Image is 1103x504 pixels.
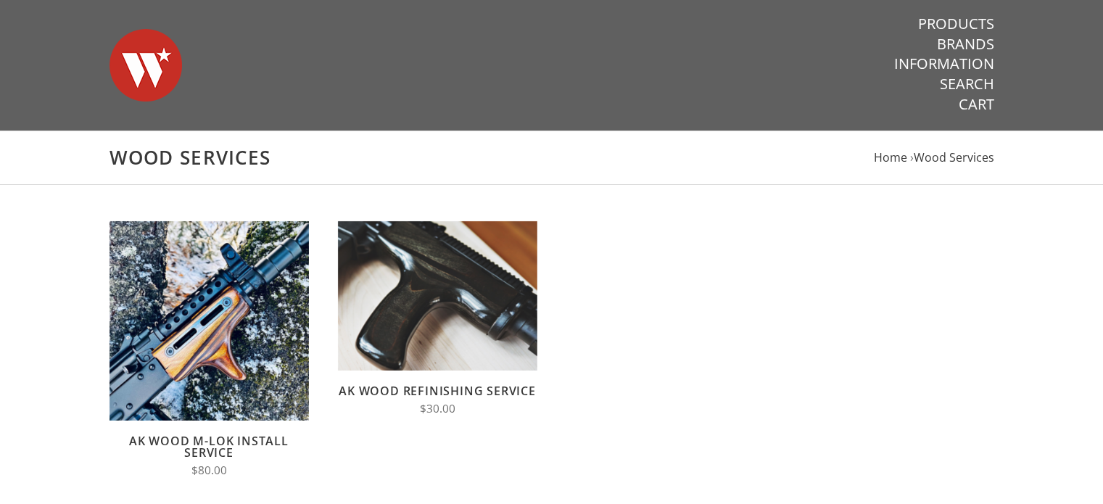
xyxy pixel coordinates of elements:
a: Products [918,15,994,33]
a: Cart [959,95,994,114]
img: Warsaw Wood Co. [110,15,182,116]
a: Brands [937,35,994,54]
h1: Wood Services [110,146,994,170]
a: AK Wood Refinishing Service [339,383,536,399]
a: Information [894,54,994,73]
span: $30.00 [420,401,455,416]
a: Search [940,75,994,94]
img: AK Wood M-LOK Install Service [110,221,309,421]
a: Wood Services [914,149,994,165]
span: $80.00 [191,463,227,478]
a: Home [874,149,907,165]
img: AK Wood Refinishing Service [338,221,537,371]
a: AK Wood M-LOK Install Service [129,433,289,460]
li: › [910,148,994,168]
